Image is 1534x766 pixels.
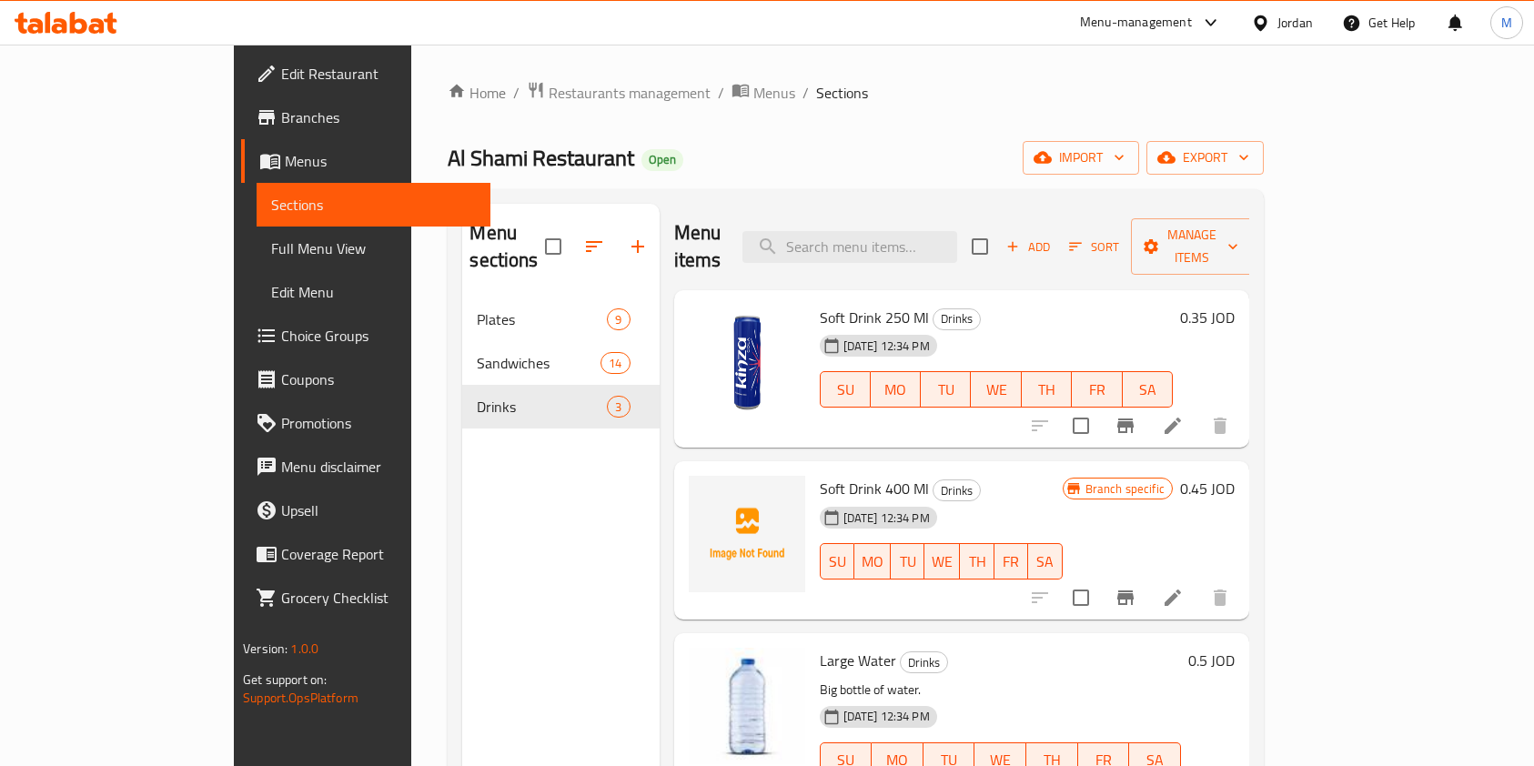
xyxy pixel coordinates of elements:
div: Drinks [933,308,981,330]
span: Drinks [934,480,980,501]
button: SA [1028,543,1062,580]
span: Open [641,152,683,167]
span: Promotions [281,412,476,434]
span: Branch specific [1078,480,1172,498]
div: Sandwiches [477,352,600,374]
button: TU [921,371,971,408]
div: Sandwiches14 [462,341,659,385]
img: Soft Drink 250 Ml [689,305,805,421]
span: Sections [816,82,868,104]
span: [DATE] 12:34 PM [836,338,937,355]
a: Coverage Report [241,532,490,576]
button: delete [1198,404,1242,448]
a: Edit menu item [1162,415,1184,437]
a: Choice Groups [241,314,490,358]
a: Support.OpsPlatform [243,686,358,710]
span: M [1501,13,1512,33]
input: search [742,231,957,263]
span: Select all sections [534,227,572,266]
span: FR [1002,549,1021,575]
span: Soft Drink 250 Ml [820,304,929,331]
span: Edit Restaurant [281,63,476,85]
span: Grocery Checklist [281,587,476,609]
span: import [1037,146,1125,169]
span: MO [862,549,883,575]
span: SU [828,549,847,575]
li: / [513,82,520,104]
span: Select section [961,227,999,266]
span: Restaurants management [549,82,711,104]
span: Menu disclaimer [281,456,476,478]
a: Full Menu View [257,227,490,270]
a: Edit Restaurant [241,52,490,96]
span: Add [1004,237,1053,257]
span: Coverage Report [281,543,476,565]
div: Drinks [900,651,948,673]
span: Al Shami Restaurant [448,137,634,178]
span: WE [932,549,953,575]
span: FR [1079,377,1115,403]
span: Drinks [901,652,947,673]
h2: Menu items [674,219,722,274]
button: FR [994,543,1028,580]
span: SA [1130,377,1166,403]
span: Menus [753,82,795,104]
div: Drinks [933,479,981,501]
a: Edit Menu [257,270,490,314]
a: Grocery Checklist [241,576,490,620]
button: MO [871,371,921,408]
span: Menus [285,150,476,172]
span: 9 [608,311,629,328]
button: Add section [616,225,660,268]
button: WE [924,543,960,580]
button: SU [820,543,854,580]
span: 1.0.0 [290,637,318,660]
span: WE [978,377,1014,403]
span: [DATE] 12:34 PM [836,509,937,527]
a: Branches [241,96,490,139]
span: Soft Drink 400 Ml [820,475,929,502]
div: Jordan [1277,13,1313,33]
li: / [802,82,809,104]
span: Coupons [281,368,476,390]
span: SU [828,377,863,403]
button: export [1146,141,1264,175]
button: Branch-specific-item [1104,576,1147,620]
span: 14 [601,355,629,372]
span: Sections [271,194,476,216]
nav: breadcrumb [448,81,1264,105]
span: Plates [477,308,607,330]
span: Add item [999,233,1057,261]
span: Drinks [934,308,980,329]
img: Large Water [689,648,805,764]
a: Menus [241,139,490,183]
span: Large Water [820,647,896,674]
button: SA [1123,371,1173,408]
a: Upsell [241,489,490,532]
span: TU [928,377,964,403]
button: FR [1072,371,1122,408]
a: Edit menu item [1162,587,1184,609]
a: Sections [257,183,490,227]
div: Open [641,149,683,171]
span: TH [1029,377,1065,403]
span: MO [878,377,913,403]
a: Menu disclaimer [241,445,490,489]
span: 3 [608,398,629,416]
span: Drinks [477,396,607,418]
button: delete [1198,576,1242,620]
img: Soft Drink 400 Ml [689,476,805,592]
div: Drinks3 [462,385,659,428]
span: TU [898,549,917,575]
button: TU [891,543,924,580]
span: Edit Menu [271,281,476,303]
h6: 0.35 JOD [1180,305,1235,330]
a: Restaurants management [527,81,711,105]
span: Sort items [1057,233,1131,261]
button: TH [960,543,994,580]
span: Version: [243,637,288,660]
span: Get support on: [243,668,327,691]
span: Sort [1069,237,1119,257]
nav: Menu sections [462,290,659,436]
